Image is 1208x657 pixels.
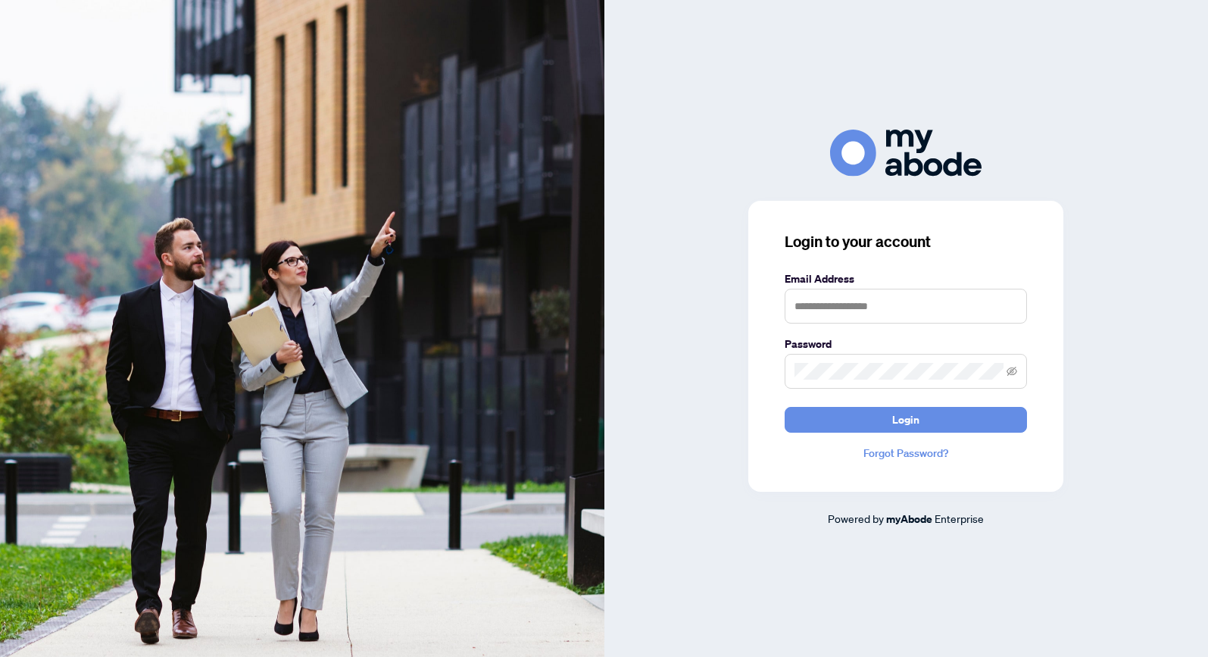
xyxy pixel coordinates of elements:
[828,512,884,525] span: Powered by
[886,511,932,527] a: myAbode
[785,336,1027,352] label: Password
[785,271,1027,287] label: Email Address
[785,231,1027,252] h3: Login to your account
[785,445,1027,461] a: Forgot Password?
[1007,366,1017,377] span: eye-invisible
[892,408,919,432] span: Login
[935,512,984,525] span: Enterprise
[785,407,1027,433] button: Login
[830,130,982,176] img: ma-logo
